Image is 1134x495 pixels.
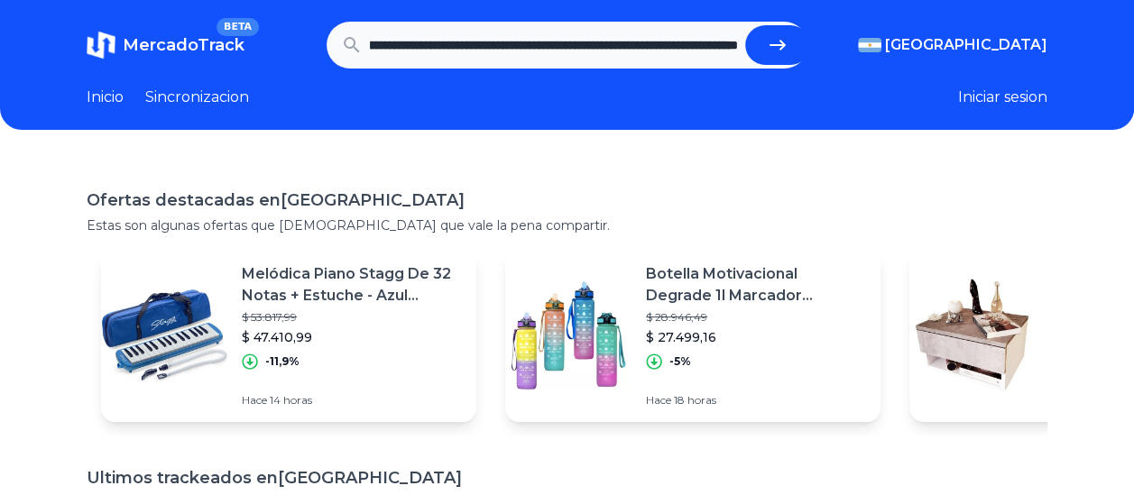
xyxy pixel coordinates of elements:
img: MercadoTrack [87,31,115,60]
a: MercadoTrackBETA [87,31,244,60]
img: Featured image [505,272,632,399]
p: $ 28.946,49 [646,310,866,325]
p: Melódica Piano Stagg De 32 Notas + Estuche - Azul Melosta32 [242,263,462,307]
p: -11,9% [265,354,300,369]
a: Sincronizacion [145,87,249,108]
a: Featured imageMelódica Piano Stagg De 32 Notas + Estuche - Azul Melosta32$ 53.817,99$ 47.410,99-1... [101,249,476,422]
p: $ 47.410,99 [242,328,462,346]
p: Estas son algunas ofertas que [DEMOGRAPHIC_DATA] que vale la pena compartir. [87,216,1047,234]
p: Hace 18 horas [646,393,866,408]
span: [GEOGRAPHIC_DATA] [885,34,1047,56]
img: Argentina [858,38,881,52]
a: Inicio [87,87,124,108]
h1: Ultimos trackeados en [GEOGRAPHIC_DATA] [87,465,1047,490]
p: $ 53.817,99 [242,310,462,325]
span: BETA [217,18,259,36]
button: Iniciar sesion [958,87,1047,108]
img: Featured image [101,272,227,399]
a: Featured imageBotella Motivacional Degrade 1l Marcador [GEOGRAPHIC_DATA]$ 28.946,49$ 27.499,16-5%... [505,249,880,422]
span: MercadoTrack [123,35,244,55]
p: -5% [669,354,691,369]
img: Featured image [909,272,1036,399]
p: $ 27.499,16 [646,328,866,346]
h1: Ofertas destacadas en [GEOGRAPHIC_DATA] [87,188,1047,213]
p: Botella Motivacional Degrade 1l Marcador [GEOGRAPHIC_DATA] [646,263,866,307]
button: [GEOGRAPHIC_DATA] [858,34,1047,56]
p: Hace 14 horas [242,393,462,408]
